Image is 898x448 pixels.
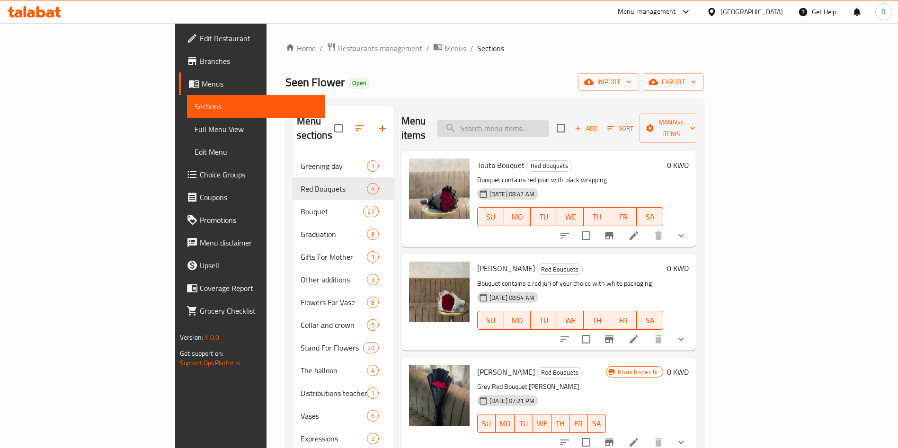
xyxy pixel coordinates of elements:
h6: 0 KWD [667,365,689,378]
span: Flowers For Vase [301,297,367,308]
span: TU [534,314,553,327]
div: Greening day1 [293,155,394,177]
div: items [367,274,379,285]
span: SA [640,314,659,327]
span: 3 [367,253,378,262]
button: import [578,73,639,91]
button: delete [647,328,670,351]
span: Stand For Flowers [301,342,364,353]
a: Restaurants management [327,42,422,54]
button: TU [531,207,557,226]
span: TU [518,417,529,430]
span: Full Menu View [195,123,318,135]
span: 20 [364,343,378,352]
div: Red Bouquets4 [293,177,394,200]
div: Stand For Flowers20 [293,336,394,359]
div: Flowers For Vase8 [293,291,394,314]
button: MO [504,311,531,330]
button: Add section [371,117,394,140]
li: / [470,43,473,54]
span: Add item [571,121,601,136]
span: Sections [477,43,504,54]
div: items [367,297,379,308]
span: [PERSON_NAME] [477,261,535,275]
div: Gifts For Mother3 [293,246,394,268]
span: Promotions [200,214,318,226]
span: FR [573,417,584,430]
button: Add [571,121,601,136]
div: Expressions [301,433,367,444]
div: The balloon [301,365,367,376]
div: items [367,251,379,263]
button: FR [610,207,637,226]
div: Bouquet27 [293,200,394,223]
button: sort-choices [553,224,576,247]
span: Menus [445,43,466,54]
span: Choice Groups [200,169,318,180]
span: Coupons [200,192,318,203]
a: Coupons [179,186,325,209]
p: Grey Red Bouquet [PERSON_NAME] [477,381,606,393]
a: Edit menu item [628,334,640,345]
button: SU [477,311,504,330]
button: TH [584,207,610,226]
span: Open [348,79,370,87]
span: Seen Flower [285,71,345,93]
button: FR [610,311,637,330]
span: Upsell [200,260,318,271]
input: search [437,120,549,137]
span: MO [508,210,527,224]
span: Select to update [576,226,596,246]
span: 3 [367,275,378,284]
span: Sort sections [348,117,371,140]
span: Vases [301,410,367,422]
button: TU [515,414,533,433]
div: Bouquet [301,206,364,217]
button: SU [477,207,504,226]
h2: Menu items [401,114,426,142]
a: Edit menu item [628,437,640,448]
button: SA [588,414,606,433]
span: TH [587,314,606,327]
div: Distributions teacher day1 [293,382,394,404]
li: / [426,43,429,54]
div: items [367,228,379,240]
span: MO [508,314,527,327]
button: WE [557,311,584,330]
span: Branches [200,55,318,67]
span: 1.0.0 [204,331,219,343]
svg: Show Choices [676,334,687,345]
span: 4 [367,366,378,375]
div: Graduation8 [293,223,394,246]
a: Promotions [179,209,325,231]
button: FR [569,414,587,433]
span: Edit Menu [195,146,318,158]
div: items [367,183,379,194]
div: items [367,160,379,172]
button: SA [637,311,663,330]
span: Menus [202,78,318,89]
span: Gifts For Mother [301,251,367,263]
div: Red Bouquets [537,367,583,378]
span: 5 [367,321,378,330]
span: Edit Restaurant [200,33,318,44]
p: Bouquet contains red jouri with black wrapping [477,174,664,186]
span: MO [499,417,511,430]
a: Edit Menu [187,141,325,163]
span: Other additions [301,274,367,285]
span: Sort items [601,121,640,136]
div: items [363,342,378,353]
span: Red Bouquets [537,264,582,275]
button: show more [670,224,693,247]
span: WE [561,314,580,327]
div: Open [348,78,370,89]
span: Get support on: [180,347,223,360]
button: Sort [605,121,636,136]
span: Add [573,123,599,134]
span: Sort [607,123,633,134]
a: Grocery Checklist [179,299,325,322]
